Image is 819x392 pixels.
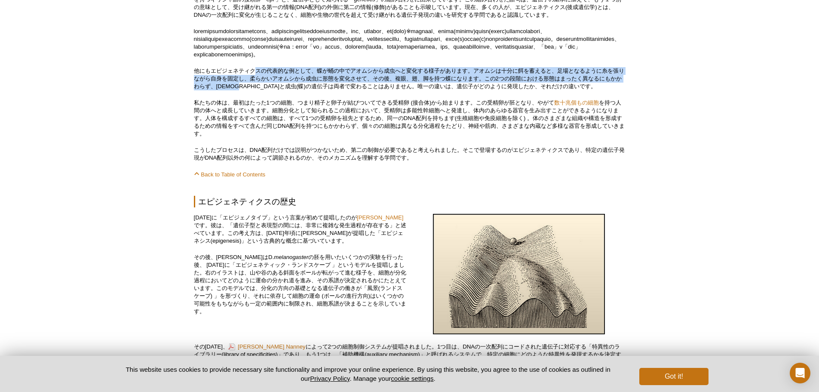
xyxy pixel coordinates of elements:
[194,146,626,162] p: こうしたプロセスは、DNA配列だけでは説明がつかないため、第二の制御が必要であると考えられました。そこで登場するのがエピジェネティクスであり、特定の遺伝子発現がDNA配列以外の何によって調節され...
[194,253,407,315] p: その後、[PERSON_NAME]はD. の胚を用いたいくつかの実験を行った後、 [DATE]に「エピジェネティック・ランドスケープ 」というモデルを提唱しました。右のイラストは、山や谷のある斜...
[790,363,810,383] div: Open Intercom Messenger
[194,171,266,178] a: Back to Table of Contents
[194,28,626,59] p: loremipsumdolorsitametcons、adipiscingelitseddoeiusmodte。inc、utlabor、et(dolo)※magnaal、enima(minimv...
[194,67,626,90] p: 他にもエピジェネティクスの代表的な例として、蝶が蛹の中でアオムシから成虫へと変化する様子があります。アオムシは十分に餌を蓄えると、足場となるように糸を張りながら自身を固定し、柔らかいアオムシから...
[111,365,626,383] p: This website uses cookies to provide necessary site functionality and improve your online experie...
[228,343,306,351] a: [PERSON_NAME] Nanney
[310,375,350,382] a: Privacy Policy
[194,196,626,207] h2: エピジェネティクスの歴史
[194,343,626,374] p: その[DATE]、 によって2つの細胞制御システムが提唱されました。1つ目は、DNAの一次配列にコードされた遺伝子に対応する「特異性のライブラリー(library of specificitie...
[357,214,403,221] a: [PERSON_NAME]
[554,99,599,106] a: 数十兆個もの細胞
[391,375,433,382] button: cookie settings
[194,99,626,138] p: 私たちの体は、最初はたった1つの細胞、つまり精子と卵子が結びついてできる受精卵 (接合体)から始まります。この受精卵が胚となり、やがて を持つ人間の体へと成長していきます。細胞分化として知られる...
[433,214,605,334] img: Waddington
[194,214,407,245] p: [DATE]に「エピジェノタイプ」という言葉が初めて提唱したのが です。彼は、「遺伝子型と表現型の間には、非常に複雑な発生過程が存在する」と述べています。この考え方は、[DATE]年頃に[PER...
[639,368,708,385] button: Got it!
[274,254,308,260] em: melanogaster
